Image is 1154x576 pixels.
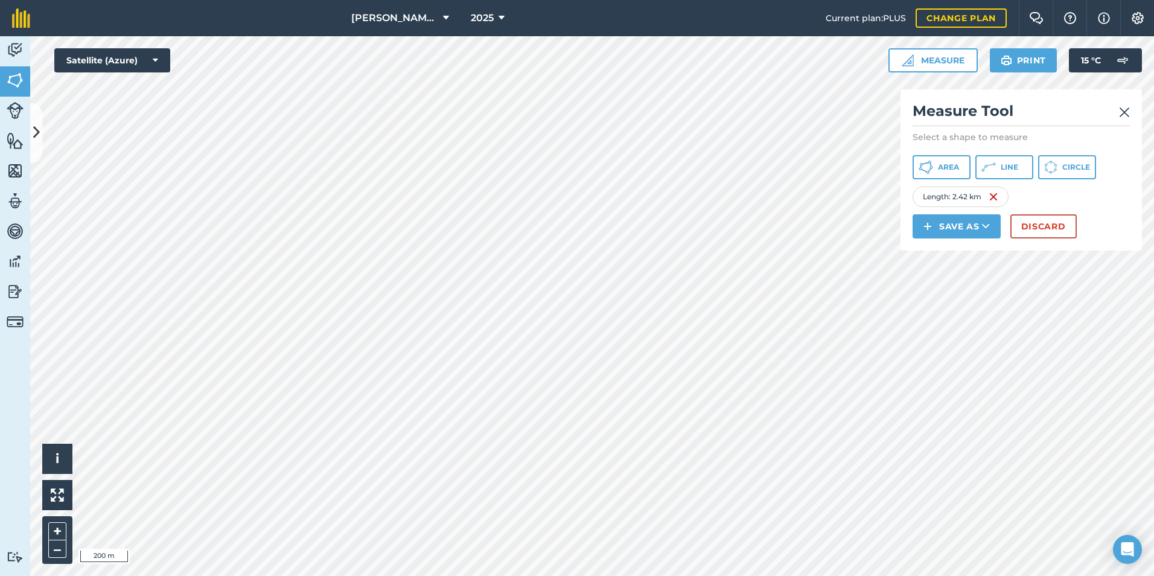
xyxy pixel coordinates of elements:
[1081,48,1101,72] span: 15 ° C
[42,444,72,474] button: i
[48,540,66,558] button: –
[1062,162,1090,172] span: Circle
[7,192,24,210] img: svg+xml;base64,PD94bWwgdmVyc2lvbj0iMS4wIiBlbmNvZGluZz0idXRmLTgiPz4KPCEtLSBHZW5lcmF0b3I6IEFkb2JlIE...
[7,313,24,330] img: svg+xml;base64,PD94bWwgdmVyc2lvbj0iMS4wIiBlbmNvZGluZz0idXRmLTgiPz4KPCEtLSBHZW5lcmF0b3I6IEFkb2JlIE...
[990,48,1057,72] button: Print
[7,132,24,150] img: svg+xml;base64,PHN2ZyB4bWxucz0iaHR0cDovL3d3dy53My5vcmcvMjAwMC9zdmciIHdpZHRoPSI1NiIgaGVpZ2h0PSI2MC...
[48,522,66,540] button: +
[1001,53,1012,68] img: svg+xml;base64,PHN2ZyB4bWxucz0iaHR0cDovL3d3dy53My5vcmcvMjAwMC9zdmciIHdpZHRoPSIxOSIgaGVpZ2h0PSIyNC...
[56,451,59,466] span: i
[1130,12,1145,24] img: A cog icon
[12,8,30,28] img: fieldmargin Logo
[938,162,959,172] span: Area
[1098,11,1110,25] img: svg+xml;base64,PHN2ZyB4bWxucz0iaHR0cDovL3d3dy53My5vcmcvMjAwMC9zdmciIHdpZHRoPSIxNyIgaGVpZ2h0PSIxNy...
[54,48,170,72] button: Satellite (Azure)
[7,162,24,180] img: svg+xml;base64,PHN2ZyB4bWxucz0iaHR0cDovL3d3dy53My5vcmcvMjAwMC9zdmciIHdpZHRoPSI1NiIgaGVpZ2h0PSI2MC...
[7,71,24,89] img: svg+xml;base64,PHN2ZyB4bWxucz0iaHR0cDovL3d3dy53My5vcmcvMjAwMC9zdmciIHdpZHRoPSI1NiIgaGVpZ2h0PSI2MC...
[913,155,971,179] button: Area
[913,131,1130,143] p: Select a shape to measure
[1038,155,1096,179] button: Circle
[7,41,24,59] img: svg+xml;base64,PD94bWwgdmVyc2lvbj0iMS4wIiBlbmNvZGluZz0idXRmLTgiPz4KPCEtLSBHZW5lcmF0b3I6IEFkb2JlIE...
[913,214,1001,238] button: Save as
[826,11,906,25] span: Current plan : PLUS
[471,11,494,25] span: 2025
[7,283,24,301] img: svg+xml;base64,PD94bWwgdmVyc2lvbj0iMS4wIiBlbmNvZGluZz0idXRmLTgiPz4KPCEtLSBHZW5lcmF0b3I6IEFkb2JlIE...
[351,11,438,25] span: [PERSON_NAME] LTD
[916,8,1007,28] a: Change plan
[888,48,978,72] button: Measure
[913,187,1009,207] div: Length : 2.42 km
[1119,105,1130,120] img: svg+xml;base64,PHN2ZyB4bWxucz0iaHR0cDovL3d3dy53My5vcmcvMjAwMC9zdmciIHdpZHRoPSIyMiIgaGVpZ2h0PSIzMC...
[1001,162,1018,172] span: Line
[7,222,24,240] img: svg+xml;base64,PD94bWwgdmVyc2lvbj0iMS4wIiBlbmNvZGluZz0idXRmLTgiPz4KPCEtLSBHZW5lcmF0b3I6IEFkb2JlIE...
[989,190,998,204] img: svg+xml;base64,PHN2ZyB4bWxucz0iaHR0cDovL3d3dy53My5vcmcvMjAwMC9zdmciIHdpZHRoPSIxNiIgaGVpZ2h0PSIyNC...
[7,102,24,119] img: svg+xml;base64,PD94bWwgdmVyc2lvbj0iMS4wIiBlbmNvZGluZz0idXRmLTgiPz4KPCEtLSBHZW5lcmF0b3I6IEFkb2JlIE...
[913,101,1130,126] h2: Measure Tool
[1029,12,1044,24] img: Two speech bubbles overlapping with the left bubble in the forefront
[975,155,1033,179] button: Line
[7,252,24,270] img: svg+xml;base64,PD94bWwgdmVyc2lvbj0iMS4wIiBlbmNvZGluZz0idXRmLTgiPz4KPCEtLSBHZW5lcmF0b3I6IEFkb2JlIE...
[902,54,914,66] img: Ruler icon
[51,488,64,502] img: Four arrows, one pointing top left, one top right, one bottom right and the last bottom left
[1111,48,1135,72] img: svg+xml;base64,PD94bWwgdmVyc2lvbj0iMS4wIiBlbmNvZGluZz0idXRmLTgiPz4KPCEtLSBHZW5lcmF0b3I6IEFkb2JlIE...
[7,551,24,563] img: svg+xml;base64,PD94bWwgdmVyc2lvbj0iMS4wIiBlbmNvZGluZz0idXRmLTgiPz4KPCEtLSBHZW5lcmF0b3I6IEFkb2JlIE...
[1113,535,1142,564] div: Open Intercom Messenger
[923,219,932,234] img: svg+xml;base64,PHN2ZyB4bWxucz0iaHR0cDovL3d3dy53My5vcmcvMjAwMC9zdmciIHdpZHRoPSIxNCIgaGVpZ2h0PSIyNC...
[1010,214,1077,238] button: Discard
[1069,48,1142,72] button: 15 °C
[1063,12,1077,24] img: A question mark icon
